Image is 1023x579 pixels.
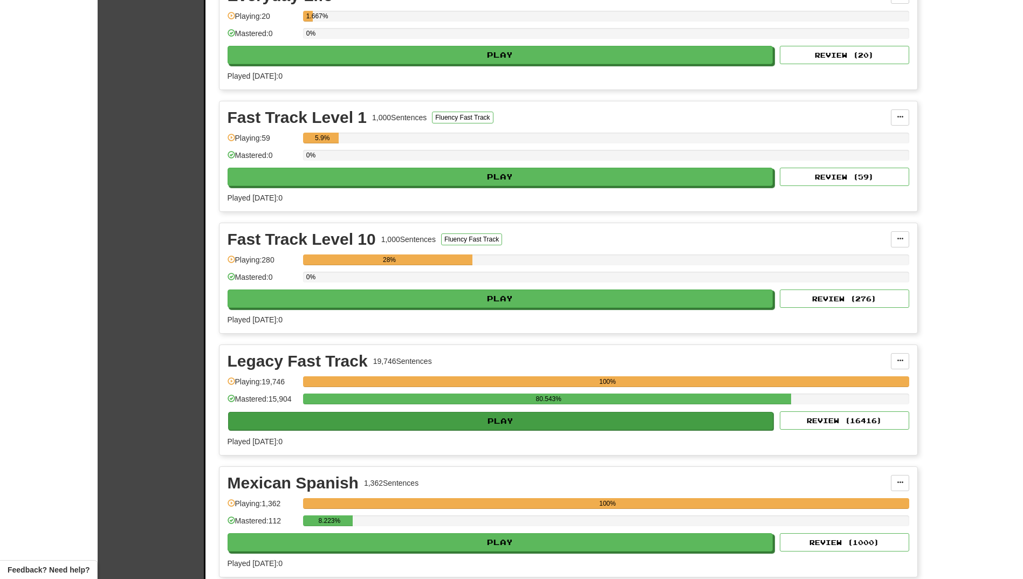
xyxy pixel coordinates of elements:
[228,133,298,150] div: Playing: 59
[372,112,427,123] div: 1,000 Sentences
[228,533,773,552] button: Play
[228,150,298,168] div: Mastered: 0
[228,194,283,202] span: Played [DATE]: 0
[780,411,909,430] button: Review (16416)
[306,254,472,265] div: 28%
[364,478,418,488] div: 1,362 Sentences
[228,46,773,64] button: Play
[228,515,298,533] div: Mastered: 112
[8,564,90,575] span: Open feedback widget
[432,112,493,123] button: Fluency Fast Track
[306,498,909,509] div: 100%
[780,533,909,552] button: Review (1000)
[306,133,339,143] div: 5.9%
[306,11,313,22] div: 1.667%
[228,376,298,394] div: Playing: 19,746
[228,315,283,324] span: Played [DATE]: 0
[780,168,909,186] button: Review (59)
[228,254,298,272] div: Playing: 280
[228,498,298,516] div: Playing: 1,362
[228,272,298,289] div: Mastered: 0
[780,289,909,308] button: Review (276)
[228,394,298,411] div: Mastered: 15,904
[228,437,283,446] span: Played [DATE]: 0
[228,289,773,308] button: Play
[228,353,368,369] div: Legacy Fast Track
[228,231,376,247] div: Fast Track Level 10
[228,11,298,29] div: Playing: 20
[306,394,791,404] div: 80.543%
[780,46,909,64] button: Review (20)
[306,376,909,387] div: 100%
[381,234,436,245] div: 1,000 Sentences
[228,72,283,80] span: Played [DATE]: 0
[373,356,432,367] div: 19,746 Sentences
[228,475,359,491] div: Mexican Spanish
[228,168,773,186] button: Play
[306,515,353,526] div: 8.223%
[228,28,298,46] div: Mastered: 0
[228,109,367,126] div: Fast Track Level 1
[441,233,502,245] button: Fluency Fast Track
[228,559,283,568] span: Played [DATE]: 0
[228,412,774,430] button: Play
